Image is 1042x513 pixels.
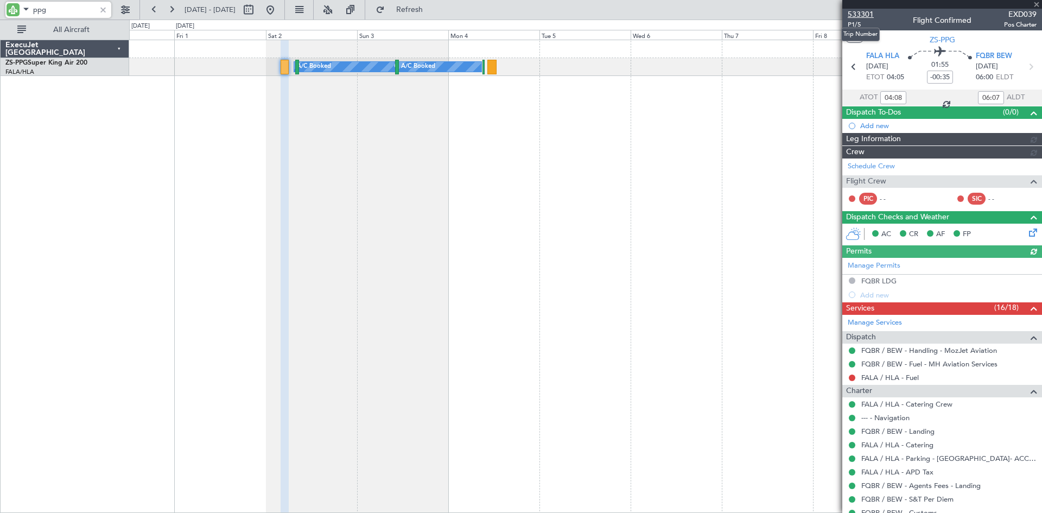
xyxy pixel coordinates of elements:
span: Services [846,302,874,315]
span: Dispatch [846,331,876,344]
span: CR [909,229,918,240]
a: FQBR / BEW - Agents Fees - Landing [861,481,981,490]
div: Mon 4 [448,30,539,40]
a: FALA / HLA - Parking - [GEOGRAPHIC_DATA]- ACC # 1800 [861,454,1037,463]
span: 01:55 [931,60,949,71]
span: Dispatch To-Dos [846,106,901,119]
span: Pos Charter [1004,20,1037,29]
div: Flight Confirmed [913,15,971,26]
div: [DATE] [176,22,194,31]
span: ZS-PPG [930,34,955,46]
span: ELDT [996,72,1013,83]
div: A/C Booked [297,59,331,75]
span: [DATE] [866,61,888,72]
span: 06:00 [976,72,993,83]
span: AF [936,229,945,240]
span: ETOT [866,72,884,83]
span: FQBR BEW [976,51,1012,62]
button: All Aircraft [12,21,118,39]
span: 533301 [848,9,874,20]
span: Dispatch Checks and Weather [846,211,949,224]
div: Fri 1 [174,30,265,40]
span: (0/0) [1003,106,1019,118]
a: FQBR / BEW - Handling - MozJet Aviation [861,346,997,355]
span: ALDT [1007,92,1025,103]
span: Charter [846,385,872,397]
span: EXD039 [1004,9,1037,20]
span: ZS-PPG [5,60,28,66]
div: A/C Booked [401,59,435,75]
span: (16/18) [994,302,1019,313]
a: FQBR / BEW - Fuel - MH Aviation Services [861,359,997,369]
span: All Aircraft [28,26,115,34]
span: FP [963,229,971,240]
button: Refresh [371,1,436,18]
span: [DATE] - [DATE] [185,5,236,15]
span: Refresh [387,6,433,14]
div: Add new [860,121,1037,130]
a: FALA / HLA - Catering Crew [861,400,952,409]
div: Sat 2 [266,30,357,40]
a: FQBR / BEW - Landing [861,427,935,436]
a: --- - Navigation [861,413,910,422]
div: Thu 7 [722,30,813,40]
span: FALA HLA [866,51,899,62]
span: ATOT [860,92,878,103]
span: 04:05 [887,72,904,83]
div: [DATE] [131,22,150,31]
input: A/C (Reg. or Type) [33,2,96,18]
a: Manage Services [848,318,902,328]
div: Sun 3 [357,30,448,40]
a: ZS-PPGSuper King Air 200 [5,60,87,66]
div: Wed 6 [631,30,722,40]
a: FALA / HLA - Catering [861,440,933,449]
div: Trip Number [841,28,880,41]
a: FALA/HLA [5,68,34,76]
span: AC [881,229,891,240]
span: [DATE] [976,61,998,72]
div: Tue 5 [539,30,631,40]
a: FALA / HLA - Fuel [861,373,919,382]
div: Fri 8 [813,30,904,40]
a: FALA / HLA - APD Tax [861,467,933,477]
a: FQBR / BEW - S&T Per Diem [861,495,954,504]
